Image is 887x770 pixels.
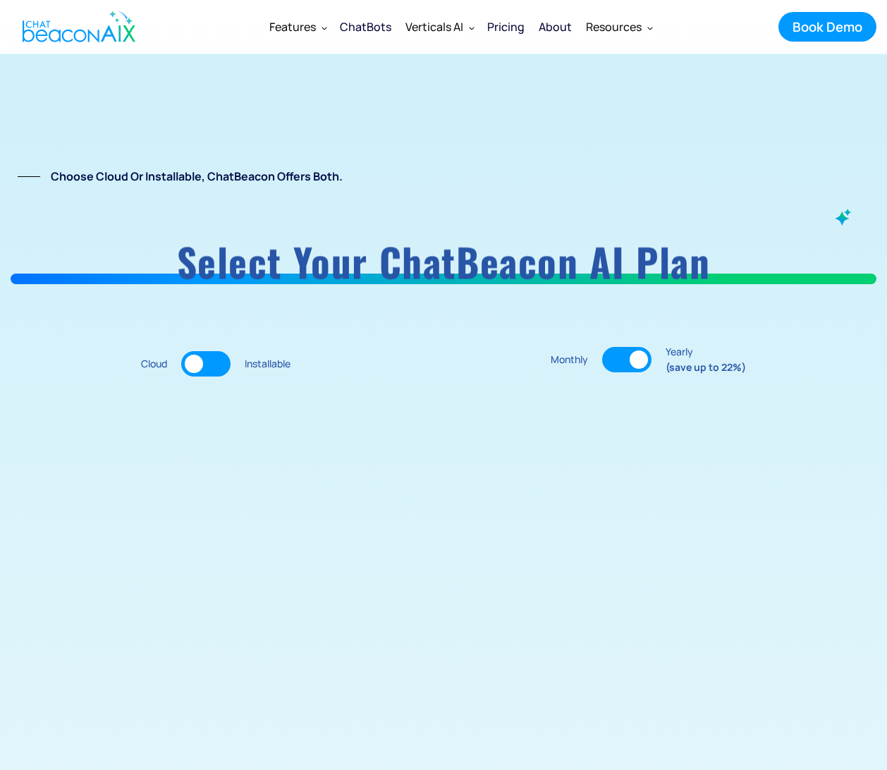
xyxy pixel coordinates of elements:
[539,17,572,37] div: About
[11,243,876,280] h1: Select your ChatBeacon AI plan
[18,176,40,177] img: Line
[405,17,463,37] div: Verticals AI
[579,10,659,44] div: Resources
[245,356,290,372] div: Installable
[666,344,746,374] div: Yearly
[469,25,475,30] img: Dropdown
[647,25,653,30] img: Dropdown
[141,356,167,372] div: Cloud
[333,8,398,45] a: ChatBots
[487,17,525,37] div: Pricing
[778,12,876,42] a: Book Demo
[480,10,532,44] a: Pricing
[262,10,333,44] div: Features
[551,352,588,367] div: Monthly
[322,25,327,30] img: Dropdown
[398,10,480,44] div: Verticals AI
[793,18,862,36] div: Book Demo
[586,17,642,37] div: Resources
[833,207,853,227] img: ChatBeacon AI
[340,17,391,37] div: ChatBots
[532,8,579,45] a: About
[11,2,143,51] a: home
[51,169,343,184] strong: Choose Cloud or Installable, ChatBeacon offers both.
[269,17,316,37] div: Features
[666,360,746,374] strong: (save up to 22%)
